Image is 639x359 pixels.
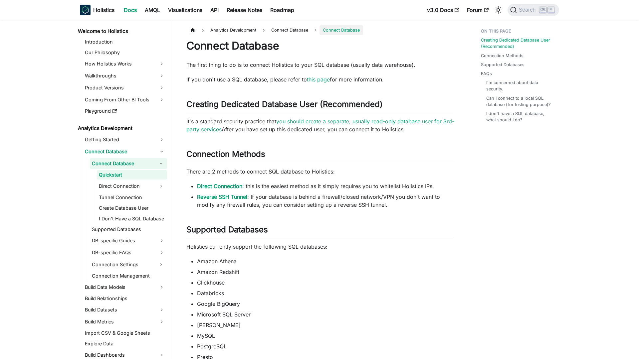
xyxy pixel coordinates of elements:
li: PostgreSQL [197,342,454,350]
a: HolisticsHolistics [80,5,114,15]
li: Microsoft SQL Server [197,310,454,318]
a: Product Versions [83,82,167,93]
a: Reverse SSH Tunnel [197,193,247,200]
a: Playground [83,106,167,116]
span: Connect Database [319,25,363,35]
button: Search (Ctrl+K) [508,4,559,16]
a: Docs [120,5,141,15]
a: Tunnel Connection [97,193,167,202]
kbd: K [548,7,554,13]
a: Walkthroughs [83,70,167,81]
a: FAQs [481,70,492,77]
a: Home page [186,25,199,35]
a: Direct Connection [97,181,155,191]
a: Coming From Other BI Tools [83,94,167,105]
a: you should create a separate, usually read-only database user for 3rd-party services [186,118,454,133]
a: this page [307,76,330,83]
h2: Supported Databases [186,225,454,237]
a: AMQL [141,5,164,15]
li: Databricks [197,289,454,297]
p: It's a standard security practice that After you have set up this dedicated user, you can connect... [186,117,454,133]
p: Holistics currently support the following SQL databases: [186,243,454,251]
li: Google BigQuery [197,300,454,308]
a: Build Relationships [83,294,167,303]
h1: Connect Database [186,39,454,53]
p: If you don't use a SQL database, please refer to for more information. [186,75,454,83]
a: Connection Methods [481,53,524,59]
a: Connection Settings [90,259,155,270]
a: Connect Database [83,146,167,157]
a: Forum [463,5,493,15]
a: Our Philosophy [83,48,167,57]
li: Clickhouse [197,279,454,287]
li: Amazon Athena [197,257,454,265]
a: Connect Database [90,158,155,169]
a: Build Datasets [83,304,167,315]
a: Explore Data [83,339,167,348]
button: Switch between dark and light mode (currently light mode) [493,5,504,15]
a: API [206,5,223,15]
a: Build Data Models [83,282,167,293]
li: [PERSON_NAME] [197,321,454,329]
a: I don't have a SQL database, what should I do? [486,110,552,123]
a: I'm concerned about data security. [486,79,552,92]
p: The first thing to do is to connect Holistics to your SQL database (usually data warehouse). [186,61,454,69]
a: Introduction [83,37,167,47]
h2: Creating Dedicated Database User (Recommended) [186,99,454,112]
h2: Connection Methods [186,149,454,162]
span: Analytics Development [207,25,260,35]
a: Can I connect to a local SQL database (for testing purpose)? [486,95,552,108]
a: Supported Databases [90,225,167,234]
a: How Holistics Works [83,59,167,69]
nav: Docs sidebar [73,20,173,359]
li: : this is the easiest method as it simply requires you to whitelist Holistics IPs. [197,182,454,190]
a: Connection Management [90,271,167,281]
img: Holistics [80,5,91,15]
a: I Don't Have a SQL Database [97,214,167,223]
a: Visualizations [164,5,206,15]
a: Direct Connection [197,183,242,189]
a: v3.0 Docs [423,5,463,15]
a: Import CSV & Google Sheets [83,328,167,338]
li: MySQL [197,332,454,340]
li: : If your database is behind a firewall/closed network/VPN you don't want to modify any firewall ... [197,193,454,209]
a: Release Notes [223,5,266,15]
a: Quickstart [97,170,167,179]
p: There are 2 methods to connect SQL database to Holistics: [186,168,454,176]
a: Supported Databases [481,61,525,68]
button: Expand sidebar category 'Connection Settings' [155,259,167,270]
a: Getting Started [83,134,167,145]
a: Create Database User [97,203,167,213]
button: Expand sidebar category 'Direct Connection' [155,181,167,191]
span: Search [517,7,540,13]
a: Analytics Development [76,124,167,133]
a: Build Metrics [83,316,167,327]
span: Connect Database [268,25,312,35]
a: DB-specific FAQs [90,247,167,258]
button: Collapse sidebar category 'Connect Database' [155,158,167,169]
li: Amazon Redshift [197,268,454,276]
b: Holistics [93,6,114,14]
a: Roadmap [266,5,298,15]
a: Creating Dedicated Database User (Recommended) [481,37,555,50]
a: Welcome to Holistics [76,27,167,36]
nav: Breadcrumbs [186,25,454,35]
a: DB-specific Guides [90,235,167,246]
